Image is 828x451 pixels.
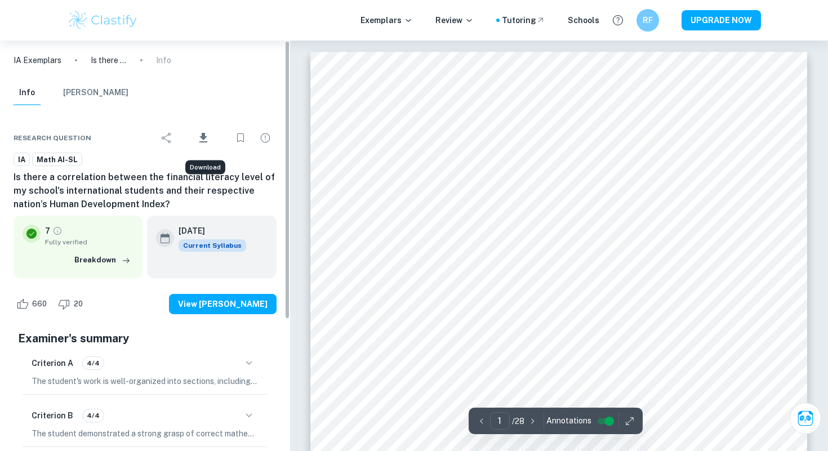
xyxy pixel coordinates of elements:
div: Like [14,295,53,313]
span: Current Syllabus [179,239,246,252]
button: [PERSON_NAME] [63,81,128,105]
span: 660 [26,298,53,310]
button: Info [14,81,41,105]
h6: Criterion B [32,409,73,422]
a: Tutoring [502,14,545,26]
p: The student demonstrated a strong grasp of correct mathematical notation, symbols, and terminolog... [32,427,259,440]
button: View [PERSON_NAME] [169,294,277,314]
p: Exemplars [360,14,413,26]
h6: RF [642,14,655,26]
h6: Criterion A [32,357,73,369]
span: 4/4 [83,358,104,368]
h6: [DATE] [179,225,237,237]
div: This exemplar is based on the current syllabus. Feel free to refer to it for inspiration/ideas wh... [179,239,246,252]
div: Bookmark [229,127,252,149]
span: IA [14,154,29,166]
p: The student's work is well-organized into sections, including a clear introduction, subdivided bo... [32,375,259,387]
span: Fully verified [45,237,133,247]
div: Dislike [55,295,89,313]
div: Share [155,127,178,149]
a: Math AI-SL [32,153,82,167]
div: Download [180,123,227,153]
span: 4/4 [83,410,104,421]
p: Review [435,14,474,26]
span: Math AI-SL [33,154,82,166]
div: Report issue [254,127,277,149]
a: IA Exemplars [14,54,61,66]
p: Is there a correlation between the financial literacy level of my school's international students... [91,54,127,66]
p: 7 [45,225,50,237]
h6: Is there a correlation between the financial literacy level of my school's international students... [14,171,277,211]
button: Ask Clai [790,403,821,434]
span: Annotations [546,415,591,427]
p: / 28 [512,415,524,427]
a: Schools [568,14,599,26]
span: 20 [68,298,89,310]
h5: Examiner's summary [18,330,272,347]
button: Breakdown [72,252,133,269]
a: IA [14,153,30,167]
span: Research question [14,133,91,143]
button: UPGRADE NOW [682,10,761,30]
button: Help and Feedback [608,11,627,30]
img: Clastify logo [67,9,139,32]
div: Download [185,160,225,175]
p: Info [156,54,171,66]
button: RF [636,9,659,32]
a: Grade fully verified [52,226,63,236]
